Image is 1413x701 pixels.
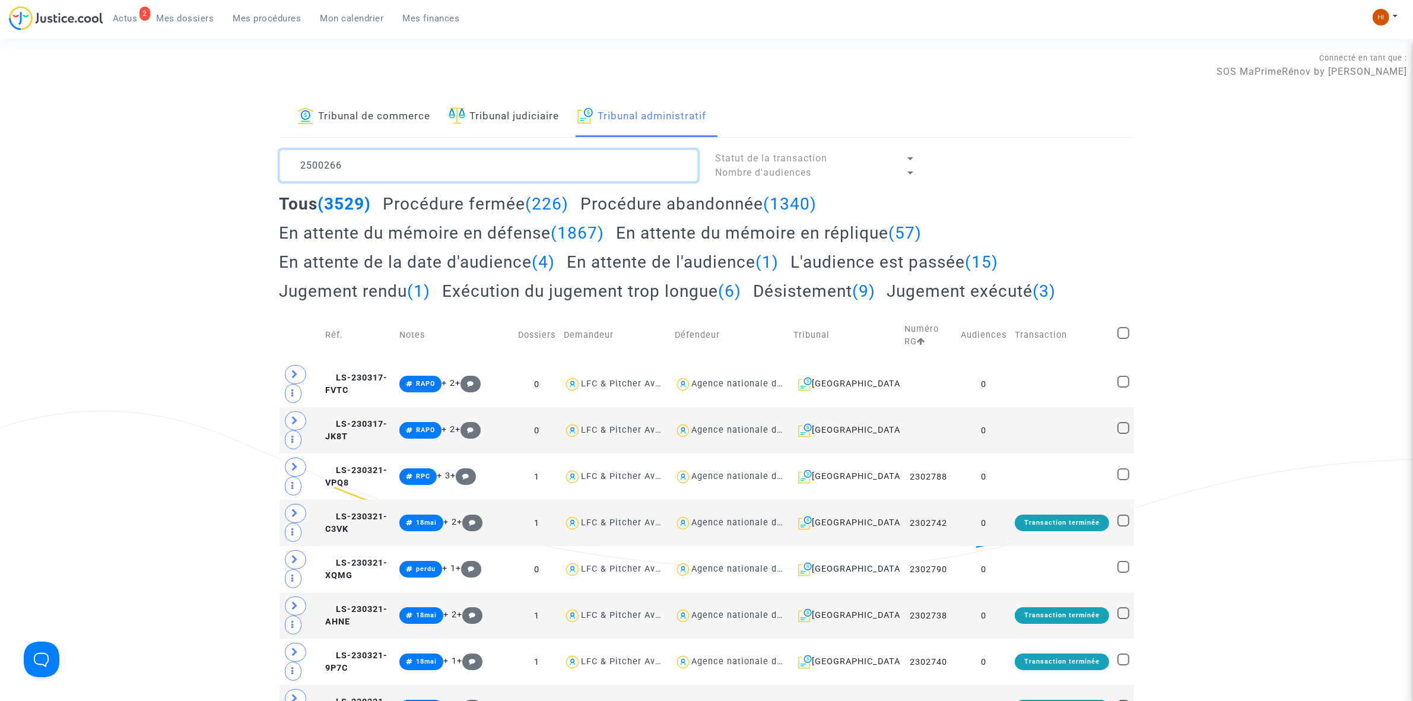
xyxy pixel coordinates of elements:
span: + [455,378,481,388]
img: icon-archive.svg [798,655,812,669]
img: jc-logo.svg [9,6,103,30]
a: Mes dossiers [147,9,224,27]
div: LFC & Pitcher Avocat [581,471,675,481]
span: + [456,563,481,573]
div: Agence nationale de l'habitat [691,564,822,574]
span: RPC [416,472,430,480]
td: 1 [514,639,560,685]
td: 0 [514,546,560,592]
div: LFC & Pitcher Avocat [581,564,675,574]
td: 1 [514,500,560,546]
div: [GEOGRAPHIC_DATA] [793,516,897,530]
img: icon-archive.svg [798,377,812,391]
span: + [455,424,481,434]
div: Agence nationale de l'habitat [691,610,822,620]
a: Mes finances [393,9,469,27]
span: (226) [525,194,569,214]
img: fc99b196863ffcca57bb8fe2645aafd9 [1373,9,1389,26]
span: + 1 [442,563,456,573]
div: Agence nationale de l'habitat [691,518,822,528]
div: LFC & Pitcher Avocat [581,656,675,667]
a: Mon calendrier [311,9,393,27]
span: + 2 [443,517,457,527]
div: 2 [139,7,150,21]
div: LFC & Pitcher Avocat [581,425,675,435]
td: Notes [395,310,514,361]
h2: En attente de l'audience [567,252,779,272]
img: icon-user.svg [675,422,692,439]
img: icon-user.svg [675,468,692,486]
a: Tribunal de commerce [297,97,431,137]
h2: Exécution du jugement trop longue [442,281,741,302]
span: (1340) [763,194,817,214]
td: 0 [957,592,1011,639]
div: Agence nationale de l'habitat [691,425,822,435]
div: LFC & Pitcher Avocat [581,518,675,528]
td: 0 [514,361,560,407]
span: + [457,517,482,527]
span: perdu [416,565,436,573]
span: (1) [408,281,431,301]
img: icon-user.svg [675,515,692,532]
img: icon-banque.svg [297,107,314,124]
h2: Procédure abandonnée [580,194,817,214]
span: (15) [965,252,998,272]
td: Numéro RG [900,310,957,361]
span: (4) [532,252,555,272]
td: 2302742 [900,500,957,546]
img: icon-faciliter-sm.svg [449,107,465,124]
h2: Tous [280,194,371,214]
img: icon-user.svg [564,468,581,486]
span: 18mai [416,519,437,526]
img: icon-archive.svg [798,562,812,576]
a: Tribunal judiciaire [449,97,560,137]
span: Mes finances [403,13,460,24]
span: + [457,610,482,620]
h2: L'audience est passée [790,252,998,272]
img: icon-user.svg [564,607,581,624]
td: 0 [957,546,1011,592]
span: RAPO [416,380,435,388]
td: 1 [514,453,560,500]
span: (3529) [318,194,371,214]
div: Agence nationale de l'habitat [691,379,822,389]
td: 2302740 [900,639,957,685]
td: Transaction [1011,310,1113,361]
img: icon-archive.svg [577,107,593,124]
a: Mes procédures [224,9,311,27]
td: Demandeur [560,310,670,361]
img: icon-archive.svg [798,608,812,623]
span: LS-230321-VPQ8 [325,465,388,489]
img: icon-user.svg [675,561,692,578]
h2: Jugement exécuté [887,281,1056,302]
h2: Procédure fermée [383,194,569,214]
img: icon-user.svg [675,607,692,624]
span: LS-230321-C3VK [325,512,388,535]
img: icon-user.svg [564,422,581,439]
div: [GEOGRAPHIC_DATA] [793,377,897,391]
span: LS-230321-AHNE [325,604,388,627]
span: 18mai [416,611,437,619]
td: Réf. [321,310,396,361]
div: Transaction terminée [1015,654,1109,670]
span: Actus [113,13,138,24]
div: LFC & Pitcher Avocat [581,379,675,389]
iframe: Help Scout Beacon - Open [24,642,59,677]
h2: En attente du mémoire en défense [280,223,605,243]
div: [GEOGRAPHIC_DATA] [793,608,897,623]
span: + 3 [437,471,450,481]
h2: Jugement rendu [280,281,431,302]
td: Tribunal [789,310,901,361]
span: + [457,656,482,666]
td: 2302790 [900,546,957,592]
div: [GEOGRAPHIC_DATA] [793,562,897,576]
span: + 2 [442,378,455,388]
td: 2302738 [900,592,957,639]
h2: En attente de la date d'audience [280,252,555,272]
td: 0 [957,453,1011,500]
td: 0 [514,407,560,453]
td: 2302788 [900,453,957,500]
span: LS-230317-JK8T [325,419,388,442]
a: Tribunal administratif [577,97,707,137]
span: + 2 [442,424,455,434]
